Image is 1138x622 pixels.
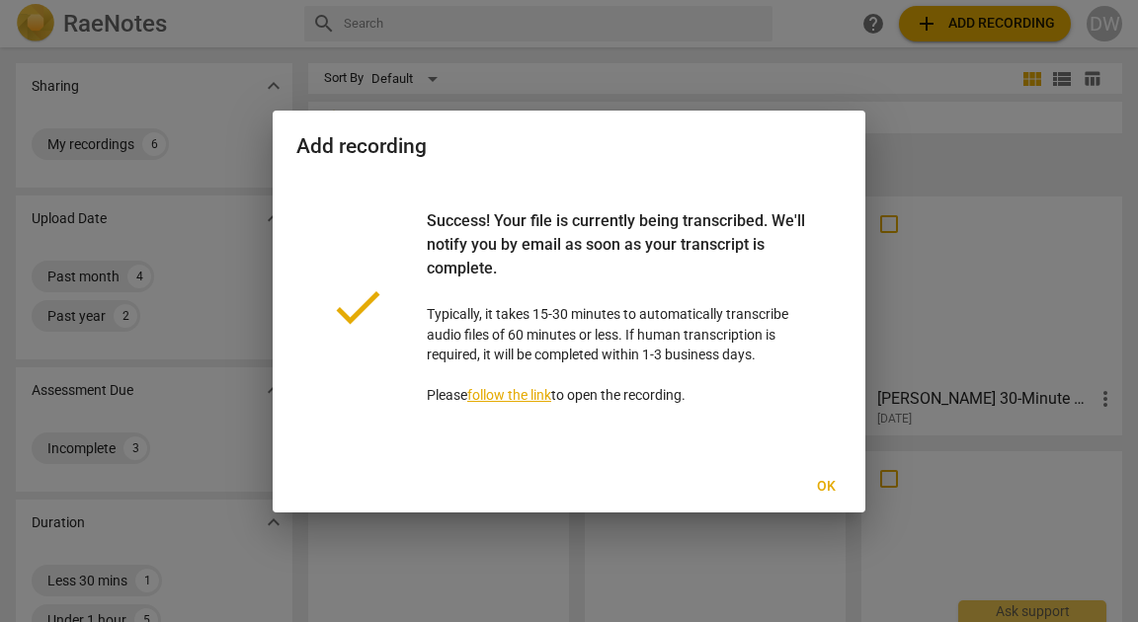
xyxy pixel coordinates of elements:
span: Ok [810,477,842,497]
button: Ok [794,469,857,505]
a: follow the link [467,387,551,403]
p: Typically, it takes 15-30 minutes to automatically transcribe audio files of 60 minutes or less. ... [427,209,810,406]
h2: Add recording [296,134,842,159]
span: done [328,277,387,337]
div: Success! Your file is currently being transcribed. We'll notify you by email as soon as your tran... [427,209,810,304]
